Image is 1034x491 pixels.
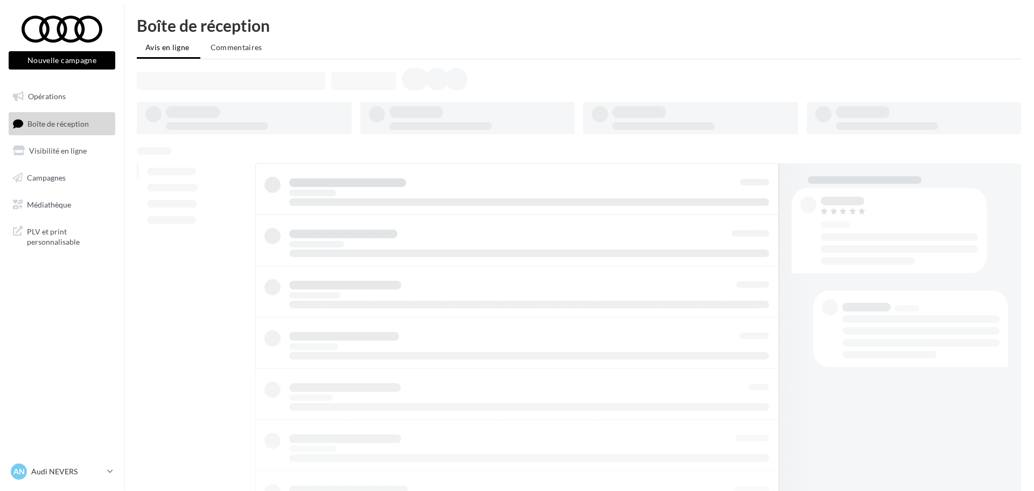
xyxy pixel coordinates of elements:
[6,167,117,189] a: Campagnes
[31,466,103,477] p: Audi NEVERS
[27,119,89,128] span: Boîte de réception
[6,220,117,252] a: PLV et print personnalisable
[28,92,66,101] span: Opérations
[6,85,117,108] a: Opérations
[9,461,115,482] a: AN Audi NEVERS
[6,140,117,162] a: Visibilité en ligne
[29,146,87,155] span: Visibilité en ligne
[27,173,66,182] span: Campagnes
[27,224,111,247] span: PLV et print personnalisable
[13,466,25,477] span: AN
[6,112,117,135] a: Boîte de réception
[9,51,115,70] button: Nouvelle campagne
[137,17,1021,33] div: Boîte de réception
[27,199,71,209] span: Médiathèque
[211,43,262,52] span: Commentaires
[6,193,117,216] a: Médiathèque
